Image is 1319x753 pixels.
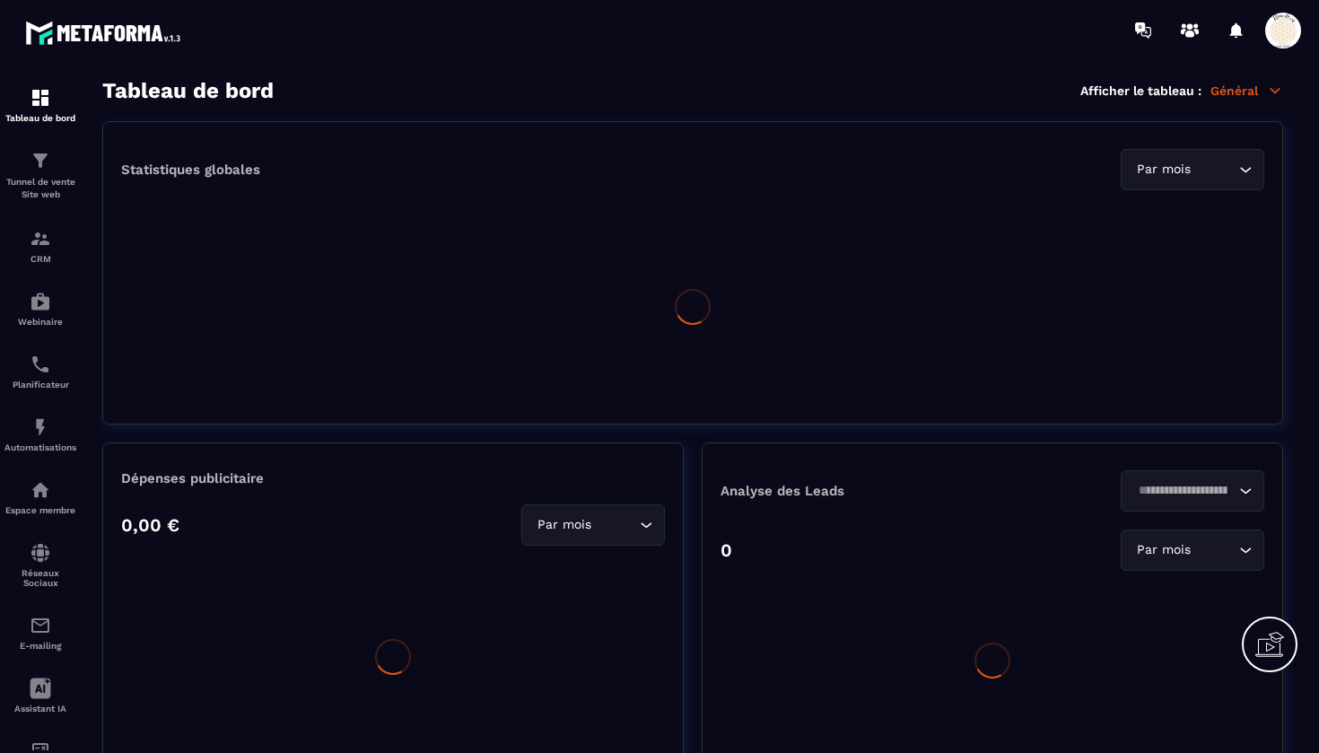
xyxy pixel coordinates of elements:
[4,601,76,664] a: emailemailE-mailing
[1121,470,1264,512] div: Search for option
[4,380,76,390] p: Planificateur
[121,514,179,536] p: 0,00 €
[1194,540,1235,560] input: Search for option
[30,291,51,312] img: automations
[1210,83,1283,99] p: Général
[30,150,51,171] img: formation
[4,568,76,588] p: Réseaux Sociaux
[121,470,665,486] p: Dépenses publicitaire
[1194,160,1235,179] input: Search for option
[30,228,51,250] img: formation
[30,615,51,636] img: email
[25,16,187,49] img: logo
[30,87,51,109] img: formation
[521,504,665,546] div: Search for option
[4,466,76,529] a: automationsautomationsEspace membre
[1121,530,1264,571] div: Search for option
[1121,149,1264,190] div: Search for option
[121,162,260,178] p: Statistiques globales
[4,176,76,201] p: Tunnel de vente Site web
[533,515,595,535] span: Par mois
[4,529,76,601] a: social-networksocial-networkRéseaux Sociaux
[30,416,51,438] img: automations
[30,479,51,501] img: automations
[4,136,76,215] a: formationformationTunnel de vente Site web
[30,542,51,564] img: social-network
[4,113,76,123] p: Tableau de bord
[721,483,992,499] p: Analyse des Leads
[4,340,76,403] a: schedulerschedulerPlanificateur
[4,704,76,714] p: Assistant IA
[1132,160,1194,179] span: Par mois
[1132,481,1235,501] input: Search for option
[721,539,732,561] p: 0
[1080,83,1201,98] p: Afficher le tableau :
[1132,540,1194,560] span: Par mois
[4,505,76,515] p: Espace membre
[4,254,76,264] p: CRM
[4,74,76,136] a: formationformationTableau de bord
[4,215,76,277] a: formationformationCRM
[4,442,76,452] p: Automatisations
[4,664,76,727] a: Assistant IA
[30,354,51,375] img: scheduler
[4,317,76,327] p: Webinaire
[595,515,635,535] input: Search for option
[4,403,76,466] a: automationsautomationsAutomatisations
[4,641,76,651] p: E-mailing
[102,78,274,103] h3: Tableau de bord
[4,277,76,340] a: automationsautomationsWebinaire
